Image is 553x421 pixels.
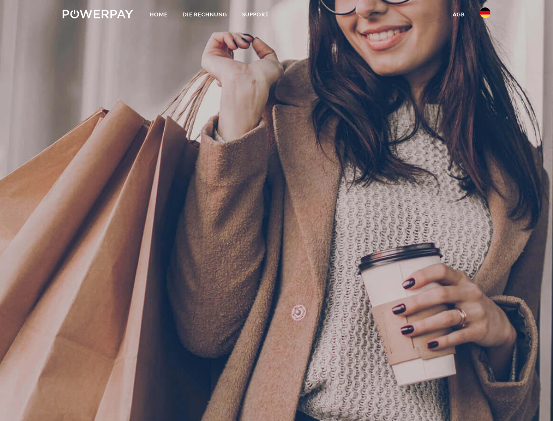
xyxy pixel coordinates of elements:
[235,7,276,22] a: SUPPORT
[142,7,175,22] a: Home
[480,7,490,18] img: de
[63,10,133,18] img: logo-powerpay-white.svg
[445,7,472,22] a: agb
[175,7,235,22] a: DIE RECHNUNG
